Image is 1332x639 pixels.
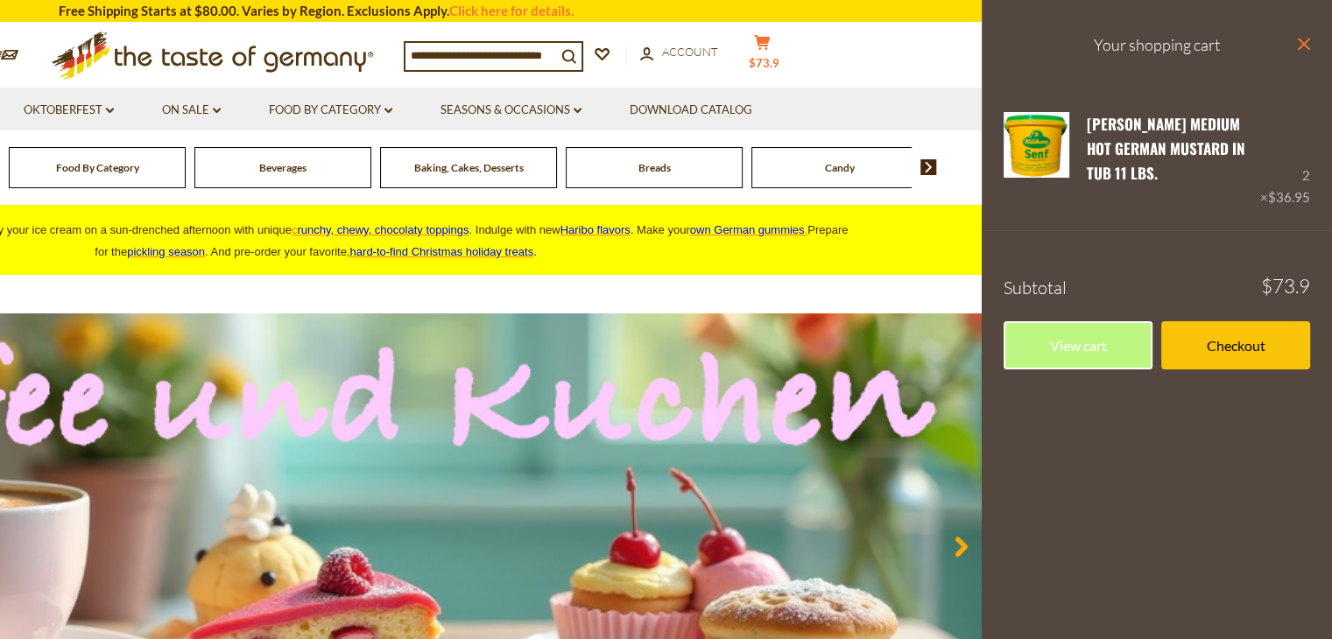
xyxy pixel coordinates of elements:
[1261,277,1310,296] span: $73.9
[162,101,221,120] a: On Sale
[690,223,807,236] a: own German gummies.
[56,161,139,174] a: Food By Category
[920,159,937,175] img: next arrow
[127,245,205,258] a: pickling season
[297,223,469,236] span: runchy, chewy, chocolaty toppings
[1004,112,1069,178] img: Kuehne Medium Hot German Mustard in tub 11 lbs.
[350,245,534,258] a: hard-to-find Christmas holiday treats
[749,56,779,70] span: $73.9
[350,245,537,258] span: .
[1087,113,1245,185] a: [PERSON_NAME] Medium Hot German Mustard in tub 11 lbs.
[638,161,671,174] a: Breads
[440,101,581,120] a: Seasons & Occasions
[24,101,114,120] a: Oktoberfest
[449,3,574,18] a: Click here for details.
[560,223,631,236] a: Haribo flavors
[630,101,752,120] a: Download Catalog
[1161,321,1310,369] a: Checkout
[1004,112,1069,209] a: Kuehne Medium Hot German Mustard in tub 11 lbs.
[1004,321,1152,369] a: View cart
[292,223,469,236] a: crunchy, chewy, chocolaty toppings
[269,101,392,120] a: Food By Category
[662,45,718,59] span: Account
[736,34,789,78] button: $73.9
[640,43,718,62] a: Account
[1260,112,1310,209] div: 2 ×
[259,161,307,174] a: Beverages
[1004,277,1067,298] span: Subtotal
[825,161,855,174] a: Candy
[1268,189,1310,205] span: $36.95
[690,223,805,236] span: own German gummies
[414,161,524,174] a: Baking, Cakes, Desserts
